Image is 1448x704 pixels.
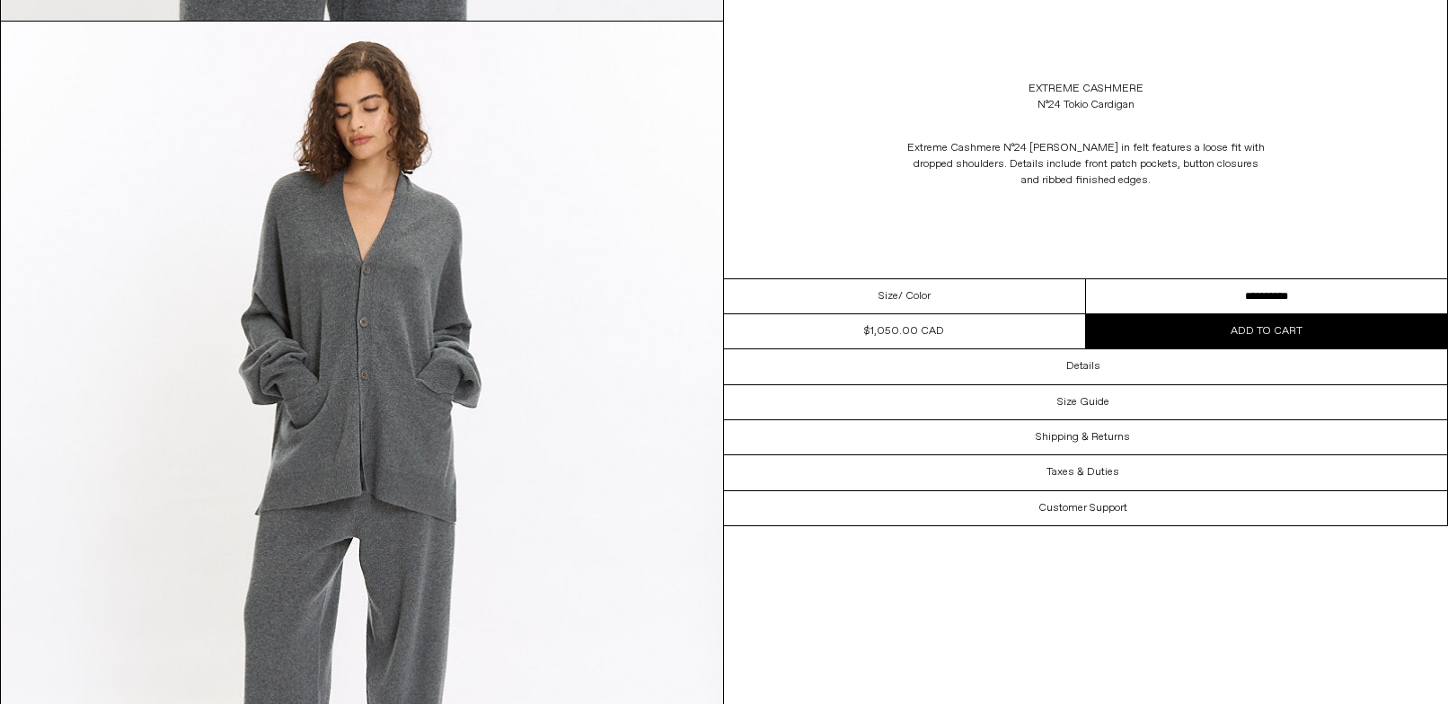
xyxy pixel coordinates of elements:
[1029,81,1143,97] a: Extreme Cashmere
[1038,502,1127,515] h3: Customer Support
[1086,314,1448,348] button: Add to cart
[906,131,1266,198] p: Extreme Cashmere Nº24 [PERSON_NAME] in felt features a loose fit with dropped shoulders. Details ...
[1037,97,1135,113] div: Nº24 Tokio Cardigan
[1046,466,1119,479] h3: Taxes & Duties
[1231,324,1302,339] span: Add to cart
[1057,396,1109,409] h3: Size Guide
[1066,360,1100,373] h3: Details
[898,288,931,304] span: / Color
[1036,431,1130,444] h3: Shipping & Returns
[864,323,944,339] div: $1,050.00 CAD
[879,288,898,304] span: Size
